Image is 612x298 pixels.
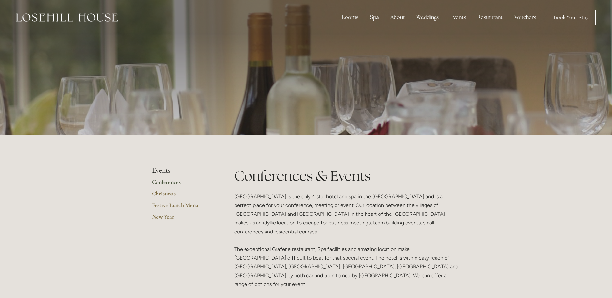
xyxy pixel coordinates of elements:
[547,10,596,25] a: Book Your Stay
[509,11,541,24] a: Vouchers
[365,11,384,24] div: Spa
[411,11,444,24] div: Weddings
[152,213,214,225] a: New Year
[385,11,410,24] div: About
[445,11,471,24] div: Events
[336,11,364,24] div: Rooms
[152,178,214,190] a: Conferences
[234,166,460,185] h1: Conferences & Events
[152,166,214,175] li: Events
[472,11,508,24] div: Restaurant
[152,190,214,202] a: Christmas
[152,202,214,213] a: Festive Lunch Menu
[234,192,460,289] p: [GEOGRAPHIC_DATA] is the only 4 star hotel and spa in the [GEOGRAPHIC_DATA] and is a perfect plac...
[16,13,118,22] img: Losehill House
